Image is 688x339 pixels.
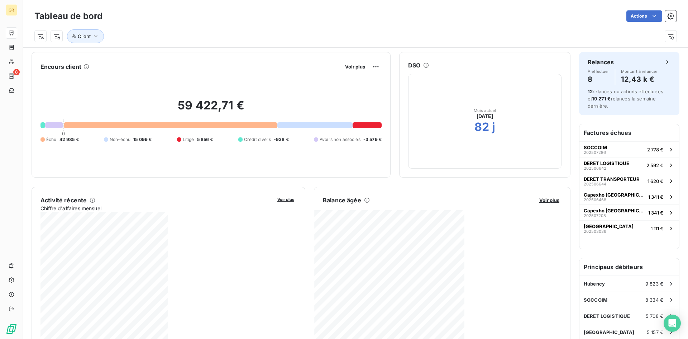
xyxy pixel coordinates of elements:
[40,62,81,71] h6: Encours client
[197,136,213,143] span: 5 856 €
[78,33,91,39] span: Client
[323,196,361,204] h6: Balance âgée
[584,150,606,155] span: 202507286
[62,131,65,136] span: 0
[584,145,607,150] span: SOCCOIM
[244,136,271,143] span: Crédit divers
[584,229,606,234] span: 202503036
[67,29,104,43] button: Client
[275,196,296,202] button: Voir plus
[646,163,663,168] span: 2 592 €
[274,136,289,143] span: -938 €
[645,297,663,303] span: 8 334 €
[539,197,559,203] span: Voir plus
[648,194,663,200] span: 1 341 €
[277,197,294,202] span: Voir plus
[592,96,611,102] span: 19 271 €
[133,136,152,143] span: 15 099 €
[645,281,663,287] span: 9 823 €
[647,147,663,152] span: 2 778 €
[584,281,605,287] span: Hubency
[477,113,493,120] span: [DATE]
[621,74,658,85] h4: 12,43 k €
[40,204,272,212] span: Chiffre d'affaires mensuel
[584,160,629,166] span: DERET LOGISTIQUE
[588,89,593,94] span: 12
[579,189,679,204] button: Capexho [GEOGRAPHIC_DATA]2025064681 341 €
[584,176,640,182] span: DERET TRANSPORTEUR
[588,74,609,85] h4: 8
[579,204,679,220] button: Capexho [GEOGRAPHIC_DATA]2025072081 341 €
[46,136,57,143] span: Échu
[40,98,382,120] h2: 59 422,71 €
[34,10,102,23] h3: Tableau de bord
[584,198,606,202] span: 202506468
[664,315,681,332] div: Open Intercom Messenger
[59,136,79,143] span: 42 985 €
[584,213,606,218] span: 202507208
[648,210,663,216] span: 1 341 €
[579,124,679,141] h6: Factures échues
[588,69,609,74] span: À effectuer
[408,61,420,70] h6: DSO
[474,120,489,134] h2: 82
[492,120,495,134] h2: j
[584,329,635,335] span: [GEOGRAPHIC_DATA]
[584,297,607,303] span: SOCCOIM
[648,178,663,184] span: 1 620 €
[40,196,87,204] h6: Activité récente
[345,64,365,70] span: Voir plus
[584,192,645,198] span: Capexho [GEOGRAPHIC_DATA]
[183,136,194,143] span: Litige
[584,182,606,186] span: 202506644
[579,173,679,189] button: DERET TRANSPORTEUR2025066441 620 €
[6,4,17,16] div: GR
[588,58,614,66] h6: Relances
[579,258,679,276] h6: Principaux débiteurs
[537,197,562,203] button: Voir plus
[621,69,658,74] span: Montant à relancer
[584,166,606,170] span: 202506642
[647,329,663,335] span: 5 157 €
[363,136,382,143] span: -3 579 €
[320,136,360,143] span: Avoirs non associés
[474,108,496,113] span: Mois actuel
[343,63,367,70] button: Voir plus
[584,208,645,213] span: Capexho [GEOGRAPHIC_DATA]
[110,136,130,143] span: Non-échu
[646,313,663,319] span: 5 708 €
[579,220,679,236] button: [GEOGRAPHIC_DATA]2025030361 111 €
[13,69,20,75] span: 8
[579,141,679,157] button: SOCCOIM2025072862 778 €
[651,226,663,231] span: 1 111 €
[579,157,679,173] button: DERET LOGISTIQUE2025066422 592 €
[584,223,634,229] span: [GEOGRAPHIC_DATA]
[626,10,662,22] button: Actions
[6,323,17,335] img: Logo LeanPay
[584,313,630,319] span: DERET LOGISTIQUE
[588,89,663,109] span: relances ou actions effectuées et relancés la semaine dernière.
